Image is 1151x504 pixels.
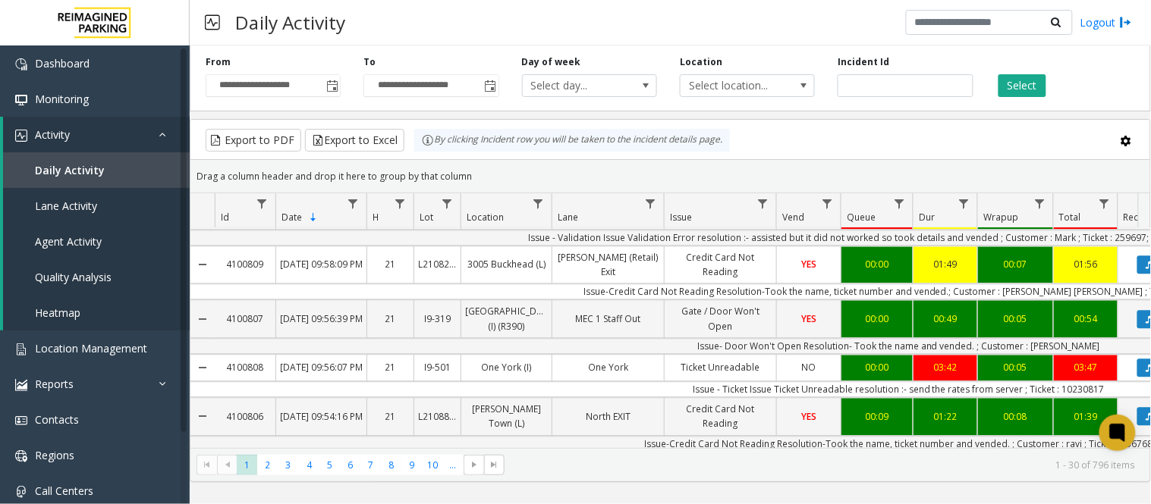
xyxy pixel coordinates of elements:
button: Select [998,74,1046,97]
span: Id [221,211,229,224]
a: 21 [367,254,414,276]
span: Go to the last page [489,459,501,471]
a: [DATE] 09:56:07 PM [276,357,366,379]
span: Go to the next page [468,459,480,471]
h3: Daily Activity [228,4,353,41]
a: 03:47 [1054,357,1118,379]
a: 3005 Buckhead (L) [461,254,552,276]
img: 'icon' [15,130,27,142]
a: Credit Card Not Reading [665,399,776,435]
a: [PERSON_NAME] Town (L) [461,399,552,435]
kendo-pager-info: 1 - 30 of 796 items [514,459,1135,471]
a: Issue Filter Menu [753,193,773,214]
a: 00:05 [978,357,1053,379]
img: 'icon' [15,343,27,355]
label: From [206,55,231,69]
a: North EXIT [552,406,664,428]
div: 01:49 [917,258,973,272]
a: L21088000 [414,406,461,428]
span: Page 5 [319,455,340,475]
div: 00:07 [982,258,1049,272]
a: 21 [367,357,414,379]
span: Issue [670,211,692,224]
a: Daily Activity [3,152,190,188]
img: pageIcon [205,4,220,41]
span: Toggle popup [323,75,340,96]
div: Data table [190,193,1150,448]
span: NO [802,362,816,374]
a: 01:39 [1054,406,1118,428]
a: Wrapup Filter Menu [1030,193,1050,214]
a: I9-501 [414,357,461,379]
img: 'icon' [15,415,27,427]
span: Page 4 [299,455,319,475]
a: Collapse Details [190,393,215,441]
a: 03:42 [914,357,977,379]
div: 00:08 [982,410,1049,424]
span: Page 1 [237,455,257,475]
span: Heatmap [35,305,80,320]
img: 'icon' [15,379,27,391]
div: 00:54 [1058,312,1114,327]
a: Gate / Door Won't Open [665,301,776,337]
span: Dashboard [35,56,90,70]
a: Lane Filter Menu [640,193,661,214]
span: Quality Analysis [35,270,112,284]
img: logout [1120,14,1132,30]
a: Logout [1080,14,1132,30]
a: Collapse Details [190,241,215,290]
span: Page 9 [401,455,422,475]
img: 'icon' [15,94,27,106]
span: Reports [35,377,74,391]
a: YES [777,406,841,428]
a: One York [552,357,664,379]
span: Toggle popup [482,75,498,96]
span: Page 10 [423,455,443,475]
a: 01:56 [1054,254,1118,276]
div: Drag a column header and drop it here to group by that column [190,163,1150,189]
a: YES [777,254,841,276]
label: Incident Id [838,55,889,69]
div: 00:05 [982,312,1049,327]
a: [GEOGRAPHIC_DATA] (I) (R390) [461,301,552,337]
a: [DATE] 09:58:09 PM [276,254,366,276]
label: Location [680,55,722,69]
a: 4100809 [215,254,275,276]
span: Wrapup [983,211,1018,224]
a: 00:00 [841,254,913,276]
a: Heatmap [3,295,190,330]
a: 01:49 [914,254,977,276]
label: Day of week [522,55,581,69]
a: Location Filter Menu [528,193,549,214]
a: Credit Card Not Reading [665,247,776,283]
a: 00:05 [978,308,1053,330]
span: Date [281,211,302,224]
button: Export to Excel [305,129,404,152]
a: One York (I) [461,357,552,379]
span: Location [467,211,504,224]
a: Queue Filter Menu [889,193,910,214]
a: YES [777,308,841,330]
div: 00:09 [845,410,909,424]
span: Dur [919,211,935,224]
a: L21082601 [414,254,461,276]
a: Quality Analysis [3,259,190,295]
span: Page 7 [360,455,381,475]
a: Ticket Unreadable [665,357,776,379]
a: Total Filter Menu [1094,193,1115,214]
a: 4100806 [215,406,275,428]
span: Total [1059,211,1081,224]
span: Page 8 [381,455,401,475]
img: 'icon' [15,450,27,462]
div: 01:22 [917,410,973,424]
a: Activity [3,117,190,152]
a: 4100807 [215,308,275,330]
a: 21 [367,406,414,428]
a: Date Filter Menu [343,193,363,214]
a: 00:00 [841,357,913,379]
span: Page 6 [340,455,360,475]
span: Page 11 [443,455,464,475]
span: Go to the next page [464,455,484,476]
a: 00:07 [978,254,1053,276]
div: 00:00 [845,312,909,327]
